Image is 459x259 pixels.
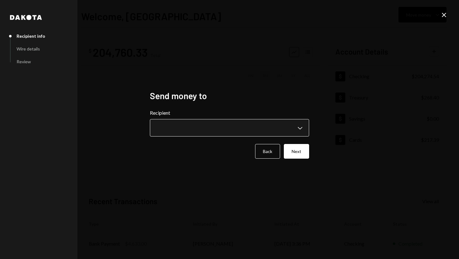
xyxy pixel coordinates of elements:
[150,109,309,117] label: Recipient
[150,119,309,137] button: Recipient
[17,33,45,39] div: Recipient info
[17,46,40,51] div: Wire details
[150,90,309,102] h2: Send money to
[17,59,31,64] div: Review
[255,144,280,159] button: Back
[284,144,309,159] button: Next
